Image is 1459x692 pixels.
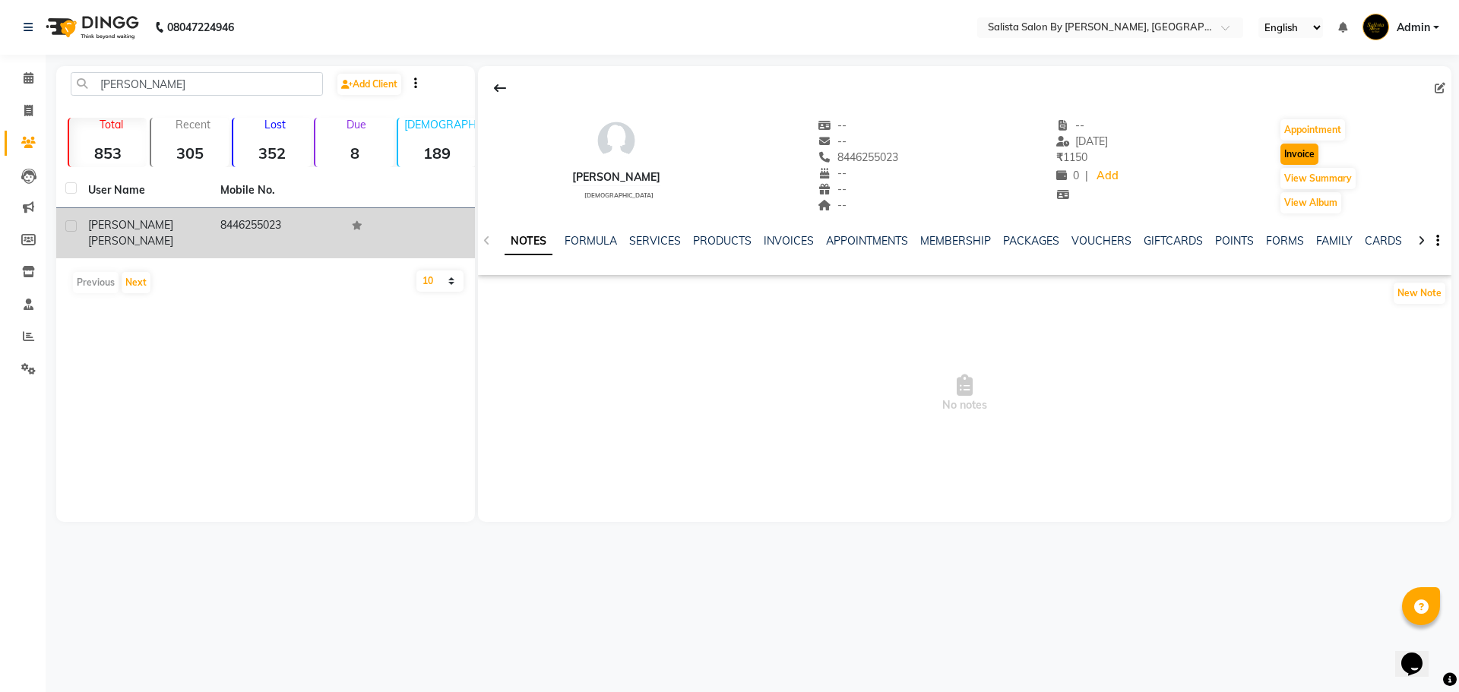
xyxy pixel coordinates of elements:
[1280,168,1356,189] button: View Summary
[1071,234,1131,248] a: VOUCHERS
[1280,119,1345,141] button: Appointment
[484,74,516,103] div: Back to Client
[818,134,847,148] span: --
[505,228,552,255] a: NOTES
[1056,150,1087,164] span: 1150
[1280,192,1341,213] button: View Album
[151,144,229,163] strong: 305
[565,234,617,248] a: FORMULA
[920,234,991,248] a: MEMBERSHIP
[69,144,147,163] strong: 853
[167,6,234,49] b: 08047224946
[1056,169,1079,182] span: 0
[1056,118,1085,132] span: --
[211,208,343,258] td: 8446255023
[693,234,752,248] a: PRODUCTS
[398,144,476,163] strong: 189
[1056,150,1063,164] span: ₹
[818,150,899,164] span: 8446255023
[1085,168,1088,184] span: |
[1365,234,1402,248] a: CARDS
[211,173,343,208] th: Mobile No.
[233,144,311,163] strong: 352
[478,318,1451,469] span: No notes
[1362,14,1389,40] img: Admin
[572,169,660,185] div: [PERSON_NAME]
[75,118,147,131] p: Total
[764,234,814,248] a: INVOICES
[1003,234,1059,248] a: PACKAGES
[629,234,681,248] a: SERVICES
[122,272,150,293] button: Next
[1397,20,1430,36] span: Admin
[1316,234,1353,248] a: FAMILY
[584,191,654,199] span: [DEMOGRAPHIC_DATA]
[239,118,311,131] p: Lost
[88,234,173,248] span: [PERSON_NAME]
[818,166,847,180] span: --
[157,118,229,131] p: Recent
[818,118,847,132] span: --
[318,118,393,131] p: Due
[88,218,173,232] span: [PERSON_NAME]
[1215,234,1254,248] a: POINTS
[818,198,847,212] span: --
[1395,631,1444,677] iframe: chat widget
[826,234,908,248] a: APPOINTMENTS
[1266,234,1304,248] a: FORMS
[79,173,211,208] th: User Name
[1144,234,1203,248] a: GIFTCARDS
[818,182,847,196] span: --
[404,118,476,131] p: [DEMOGRAPHIC_DATA]
[71,72,323,96] input: Search by Name/Mobile/Email/Code
[39,6,143,49] img: logo
[1056,134,1109,148] span: [DATE]
[1280,144,1318,165] button: Invoice
[593,118,639,163] img: avatar
[1394,283,1445,304] button: New Note
[1094,166,1121,187] a: Add
[315,144,393,163] strong: 8
[337,74,401,95] a: Add Client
